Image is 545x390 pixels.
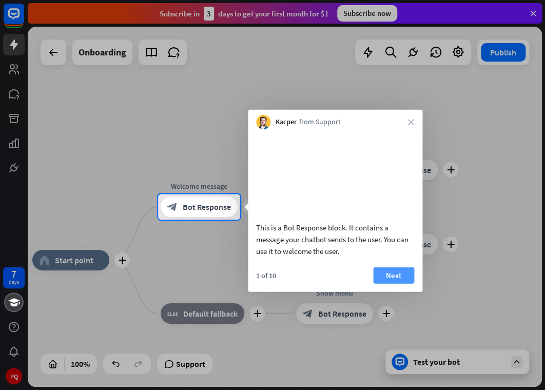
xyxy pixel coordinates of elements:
i: close [408,119,414,125]
i: block_bot_response [167,202,178,212]
div: This is a Bot Response block. It contains a message your chatbot sends to the user. You can use i... [256,221,414,257]
div: 1 of 10 [256,270,276,280]
span: from Support [299,117,341,127]
span: Bot Response [183,202,231,212]
span: Kacper [276,117,297,127]
button: Open LiveChat chat widget [8,4,39,35]
button: Next [373,267,414,283]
